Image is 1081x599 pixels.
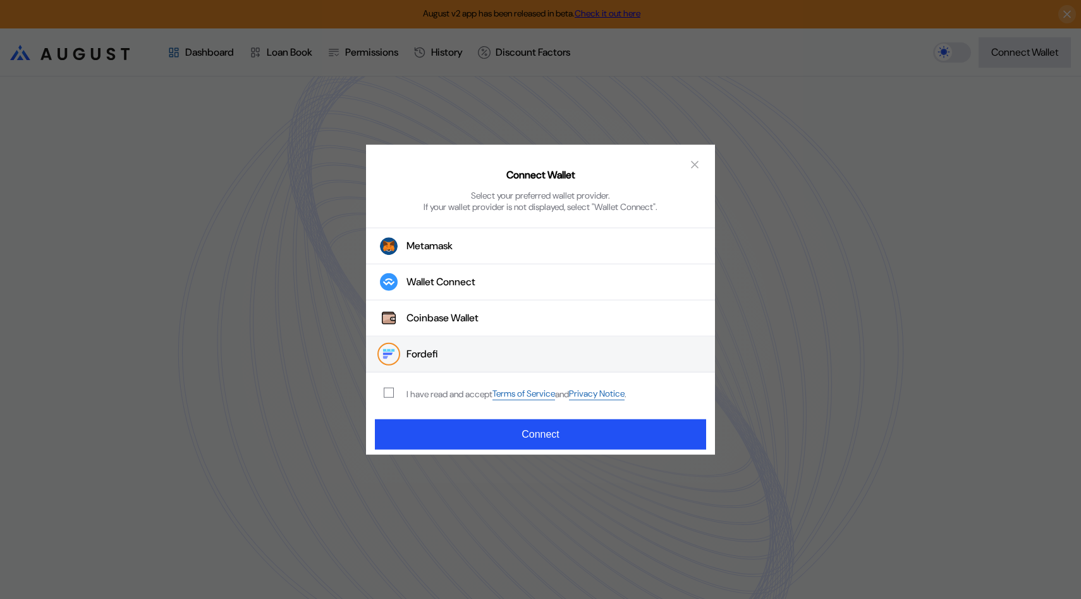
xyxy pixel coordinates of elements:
[406,348,438,361] div: Fordefi
[406,276,475,289] div: Wallet Connect
[685,154,705,175] button: close modal
[471,190,610,201] div: Select your preferred wallet provider.
[380,345,398,363] img: Fordefi
[366,337,715,373] button: FordefiFordefi
[366,228,715,264] button: Metamask
[506,168,575,182] h2: Connect Wallet
[569,388,625,400] a: Privacy Notice
[492,388,555,400] a: Terms of Service
[555,388,569,400] span: and
[366,264,715,300] button: Wallet Connect
[424,201,657,213] div: If your wallet provider is not displayed, select "Wallet Connect".
[406,312,479,325] div: Coinbase Wallet
[406,388,626,400] div: I have read and accept .
[375,419,706,450] button: Connect
[380,309,398,327] img: Coinbase Wallet
[406,240,453,253] div: Metamask
[366,300,715,337] button: Coinbase WalletCoinbase Wallet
